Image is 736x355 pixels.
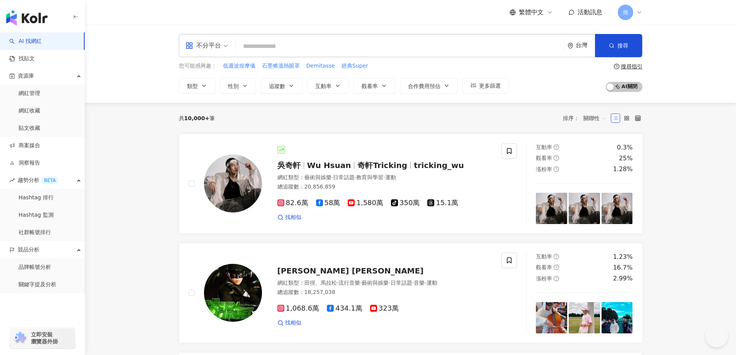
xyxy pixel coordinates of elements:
span: · [331,174,333,180]
span: 您可能感興趣： [179,62,217,70]
span: 關聯性 [583,112,607,124]
div: 25% [619,154,633,163]
a: 找貼文 [9,55,35,63]
span: question-circle [614,64,619,69]
span: 1,580萬 [348,199,383,207]
a: 網紅管理 [19,90,40,97]
span: 追蹤數 [269,83,285,89]
span: question-circle [554,254,559,259]
div: 不分平台 [185,39,221,52]
img: post-image [536,302,567,333]
span: 運動 [385,174,396,180]
span: 找相似 [285,319,301,327]
a: 關鍵字提及分析 [19,281,56,289]
a: chrome extension立即安裝 瀏覽器外掛 [10,328,75,348]
span: tricking_wu [414,161,464,170]
a: 洞察報告 [9,159,40,167]
img: KOL Avatar [204,264,262,322]
button: 性別 [220,78,256,93]
button: 搜尋 [595,34,642,57]
img: post-image [569,302,600,333]
span: 立即安裝 瀏覽器外掛 [31,331,58,345]
span: 合作費用預估 [408,83,440,89]
img: logo [6,10,48,25]
button: 石墨烯溫熱眼罩 [262,62,300,70]
span: 趨勢分析 [18,172,59,189]
button: 互動率 [307,78,349,93]
div: 16.7% [613,263,633,272]
div: 總追蹤數 ： 18,257,038 [277,289,493,296]
img: KOL Avatar [204,155,262,212]
div: 網紅類型 ： [277,174,493,182]
span: [PERSON_NAME] [PERSON_NAME] [277,266,424,275]
div: 排序： [563,112,611,124]
a: 找相似 [277,319,301,327]
span: 觀看率 [362,83,378,89]
span: 互動率 [536,144,552,150]
span: 活動訊息 [578,8,602,16]
div: 2.99% [613,274,633,283]
a: KOL Avatar[PERSON_NAME] [PERSON_NAME]網紅類型：田徑、馬拉松·流行音樂·藝術與娛樂·日常話題·音樂·運動總追蹤數：18,257,0381,068.6萬434.... [179,243,643,343]
span: 音樂 [414,280,425,286]
button: 觀看率 [354,78,395,93]
a: Hashtag 排行 [19,194,54,202]
span: 日常話題 [333,174,355,180]
span: Demitasse [306,62,335,70]
iframe: Help Scout Beacon - Open [705,324,728,347]
span: 田徑、馬拉松 [304,280,337,286]
div: BETA [41,177,59,184]
img: post-image [569,193,600,224]
span: 搜尋 [617,42,628,49]
span: 323萬 [370,304,399,313]
button: 經典Super [341,62,369,70]
a: 品牌帳號分析 [19,263,51,271]
span: · [337,280,338,286]
button: 低週波按摩儀 [223,62,256,70]
div: 0.3% [617,143,633,152]
span: · [412,280,414,286]
a: KOL Avatar吳奇軒Wu Hsuan奇軒Trickingtricking_wu網紅類型：藝術與娛樂·日常話題·教育與學習·運動總追蹤數：20,856,85982.6萬58萬1,580萬35... [179,134,643,234]
span: 低週波按摩儀 [223,62,255,70]
img: post-image [602,302,633,333]
img: post-image [602,193,633,224]
span: · [355,174,356,180]
a: 貼文收藏 [19,124,40,132]
a: 商案媒合 [9,142,40,149]
div: 共 筆 [179,115,215,121]
a: searchAI 找網紅 [9,37,42,45]
img: post-image [536,193,567,224]
span: question-circle [554,155,559,161]
a: 網紅收藏 [19,107,40,115]
span: question-circle [554,276,559,281]
span: 觀看率 [536,155,552,161]
span: 82.6萬 [277,199,308,207]
span: 競品分析 [18,241,39,258]
div: 網紅類型 ： [277,279,493,287]
a: Hashtag 監測 [19,211,54,219]
span: Wu Hsuan [307,161,351,170]
span: 流行音樂 [338,280,360,286]
span: 類型 [187,83,198,89]
span: · [383,174,385,180]
button: 合作費用預估 [400,78,458,93]
span: 性別 [228,83,239,89]
a: 社群帳號排行 [19,229,51,236]
span: 教育與學習 [356,174,383,180]
div: 1.23% [613,253,633,261]
button: 追蹤數 [261,78,303,93]
span: question-circle [554,166,559,172]
span: 更多篩選 [479,83,501,89]
span: 互動率 [315,83,331,89]
span: 10,000+ [184,115,210,121]
span: 日常話題 [391,280,412,286]
span: · [425,280,426,286]
button: 類型 [179,78,215,93]
span: 1,068.6萬 [277,304,320,313]
span: question-circle [554,144,559,150]
a: 找相似 [277,214,301,221]
div: 總追蹤數 ： 20,856,859 [277,183,493,191]
span: rise [9,178,15,183]
span: appstore [185,42,193,49]
span: environment [568,43,573,49]
div: 搜尋指引 [621,63,643,70]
